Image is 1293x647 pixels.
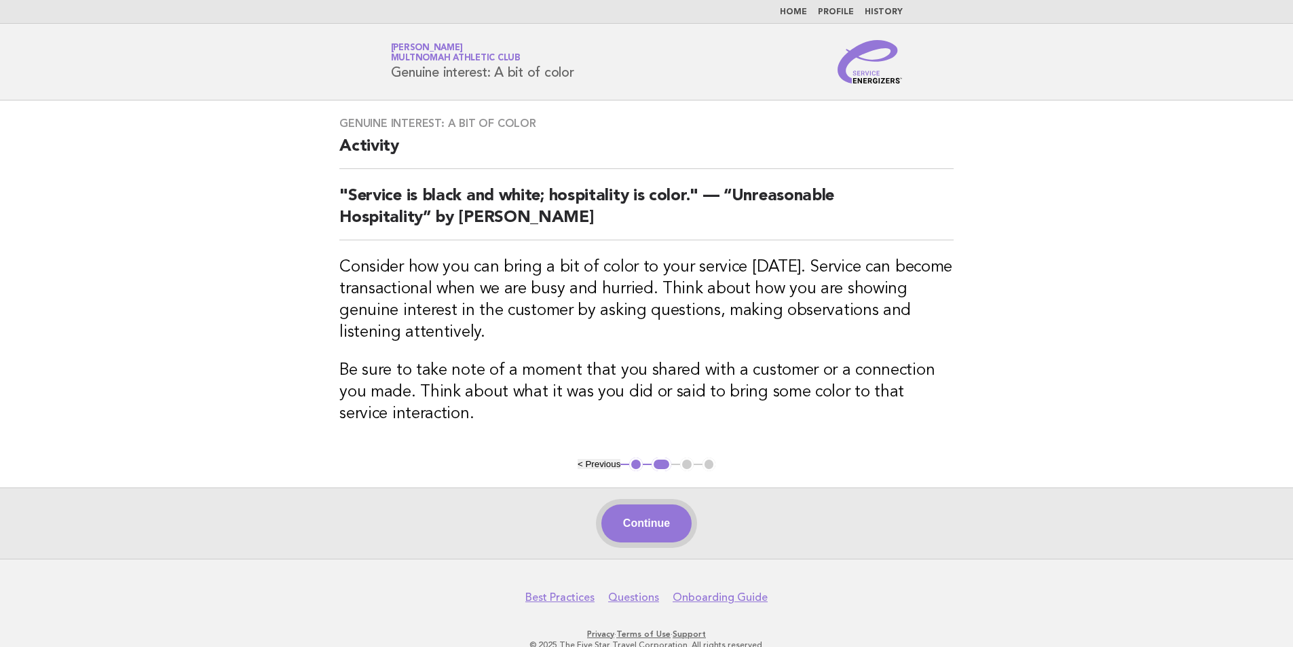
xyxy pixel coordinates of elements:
a: [PERSON_NAME]Multnomah Athletic Club [391,43,521,62]
a: Support [673,629,706,639]
img: Service Energizers [838,40,903,84]
h3: Be sure to take note of a moment that you shared with a customer or a connection you made. Think ... [339,360,954,425]
a: History [865,8,903,16]
h3: Consider how you can bring a bit of color to your service [DATE]. Service can become transactiona... [339,257,954,344]
button: 2 [652,458,671,471]
a: Profile [818,8,854,16]
h1: Genuine interest: A bit of color [391,44,574,79]
a: Home [780,8,807,16]
a: Terms of Use [616,629,671,639]
a: Questions [608,591,659,604]
p: · · [231,629,1062,640]
button: < Previous [578,459,620,469]
h2: Activity [339,136,954,169]
h2: "Service is black and white; hospitality is color." — “Unreasonable Hospitality” by [PERSON_NAME] [339,185,954,240]
a: Onboarding Guide [673,591,768,604]
a: Privacy [587,629,614,639]
button: 1 [629,458,643,471]
button: Continue [601,504,692,542]
h3: Genuine interest: A bit of color [339,117,954,130]
span: Multnomah Athletic Club [391,54,521,63]
a: Best Practices [525,591,595,604]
